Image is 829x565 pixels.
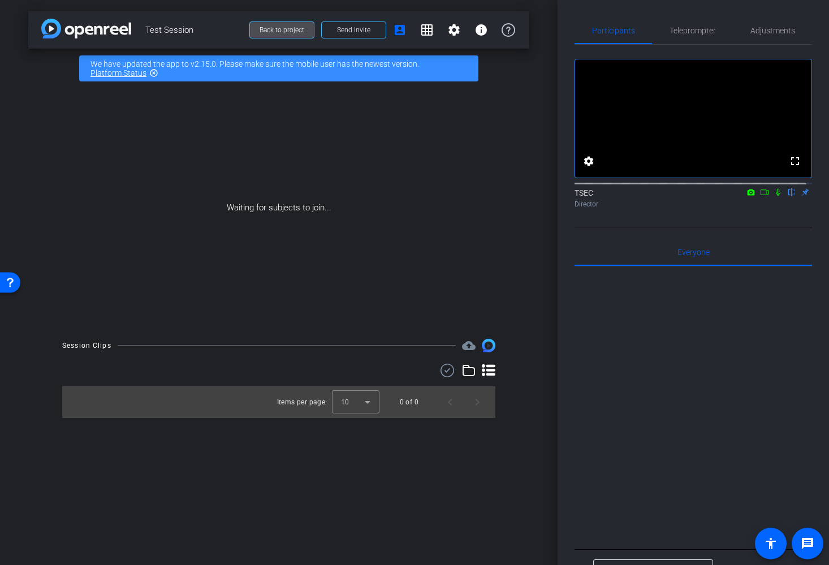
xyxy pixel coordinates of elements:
span: Adjustments [750,27,795,34]
span: Teleprompter [670,27,716,34]
span: Participants [592,27,635,34]
span: Send invite [337,25,370,34]
span: Test Session [145,19,243,41]
mat-icon: highlight_off [149,68,158,77]
mat-icon: cloud_upload [462,339,476,352]
div: TSEC [575,187,812,209]
mat-icon: flip [785,187,798,197]
button: Back to project [249,21,314,38]
div: Director [575,199,812,209]
button: Previous page [437,389,464,416]
mat-icon: info [474,23,488,37]
mat-icon: grid_on [420,23,434,37]
a: Platform Status [90,68,146,77]
mat-icon: message [801,537,814,550]
span: Everyone [677,248,710,256]
span: Back to project [260,26,304,34]
button: Send invite [321,21,386,38]
mat-icon: accessibility [764,537,778,550]
div: Items per page: [277,396,327,408]
mat-icon: account_box [393,23,407,37]
div: We have updated the app to v2.15.0. Please make sure the mobile user has the newest version. [79,55,478,81]
img: app-logo [41,19,131,38]
div: Session Clips [62,340,111,351]
button: Next page [464,389,491,416]
mat-icon: settings [582,154,595,168]
div: Waiting for subjects to join... [28,88,529,327]
mat-icon: fullscreen [788,154,802,168]
img: Session clips [482,339,495,352]
span: Destinations for your clips [462,339,476,352]
div: 0 of 0 [400,396,418,408]
mat-icon: settings [447,23,461,37]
